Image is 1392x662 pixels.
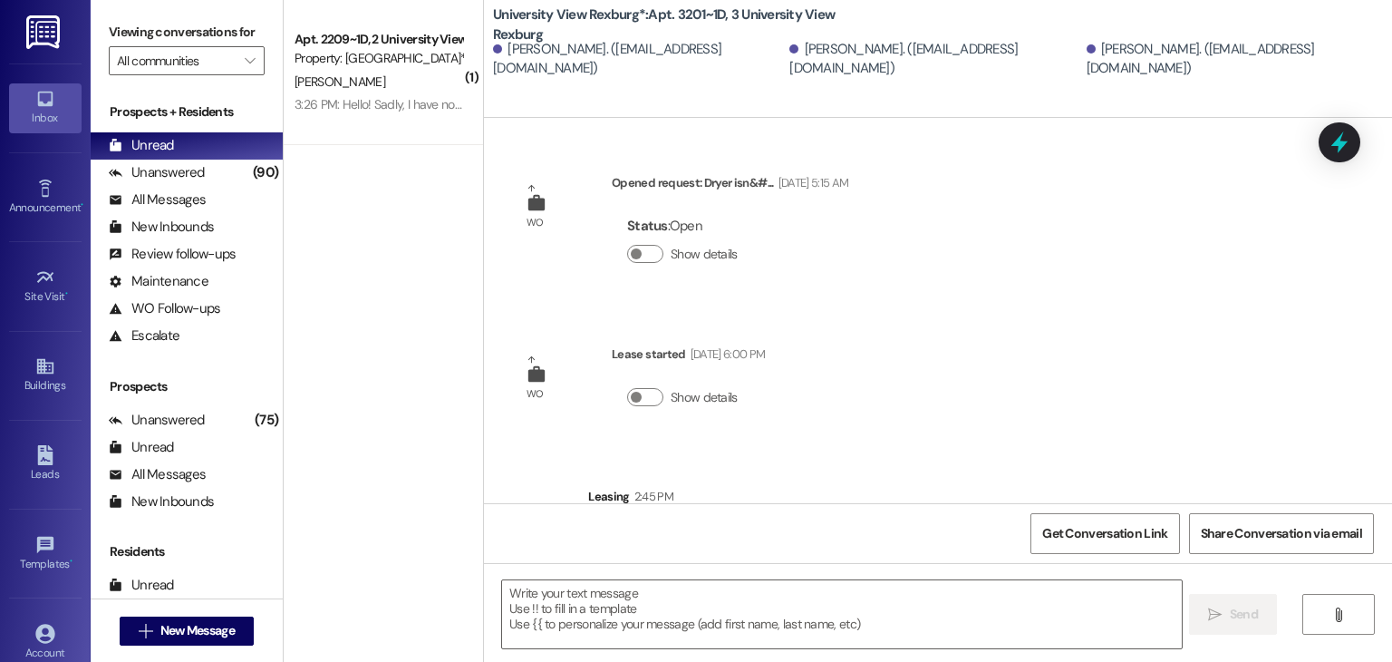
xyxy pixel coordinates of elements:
[1189,513,1374,554] button: Share Conversation via email
[1030,513,1179,554] button: Get Conversation Link
[1087,40,1378,79] div: [PERSON_NAME]. ([EMAIL_ADDRESS][DOMAIN_NAME])
[630,487,673,506] div: 2:45 PM
[250,406,283,434] div: (75)
[493,40,785,79] div: [PERSON_NAME]. ([EMAIL_ADDRESS][DOMAIN_NAME])
[91,542,283,561] div: Residents
[91,377,283,396] div: Prospects
[671,245,738,264] label: Show details
[9,530,82,579] a: Templates •
[1230,605,1258,624] span: Send
[612,345,765,370] div: Lease started
[9,262,82,311] a: Site Visit •
[109,492,214,511] div: New Inbounds
[1201,524,1362,543] span: Share Conversation via email
[139,624,152,638] i: 
[109,299,220,318] div: WO Follow-ups
[109,438,174,457] div: Unread
[109,190,206,209] div: All Messages
[70,555,72,568] span: •
[9,440,82,489] a: Leads
[1042,524,1167,543] span: Get Conversation Link
[81,199,83,211] span: •
[117,46,236,75] input: All communities
[527,213,544,232] div: WO
[109,272,208,291] div: Maintenance
[671,388,738,407] label: Show details
[9,351,82,400] a: Buildings
[248,159,283,187] div: (90)
[245,54,255,68] i: 
[120,617,254,646] button: New Message
[9,83,82,132] a: Inbox
[627,212,745,240] div: : Open
[527,385,544,404] div: WO
[1189,594,1277,635] button: Send
[109,163,205,182] div: Unanswered
[295,73,385,90] span: [PERSON_NAME]
[627,217,668,235] b: Status
[686,345,766,364] div: [DATE] 6:00 PM
[109,326,179,346] div: Escalate
[91,102,283,122] div: Prospects + Residents
[612,173,848,199] div: Opened request: Dryer isn&#...
[109,411,205,430] div: Unanswered
[1208,608,1222,622] i: 
[160,621,235,640] span: New Message
[588,487,1378,512] div: Leasing
[109,18,265,46] label: Viewing conversations for
[109,245,236,264] div: Review follow-ups
[295,96,800,112] div: 3:26 PM: Hello! Sadly, I have not been able to reach her. I've not heard any response from her yet.
[774,173,849,192] div: [DATE] 5:15 AM
[1331,608,1345,622] i: 
[109,218,214,237] div: New Inbounds
[65,287,68,300] span: •
[789,40,1081,79] div: [PERSON_NAME]. ([EMAIL_ADDRESS][DOMAIN_NAME])
[109,465,206,484] div: All Messages
[295,30,462,49] div: Apt. 2209~1D, 2 University View Rexburg
[295,49,462,68] div: Property: [GEOGRAPHIC_DATA]*
[493,5,855,44] b: University View Rexburg*: Apt. 3201~1D, 3 University View Rexburg
[26,15,63,49] img: ResiDesk Logo
[109,136,174,155] div: Unread
[109,576,174,595] div: Unread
